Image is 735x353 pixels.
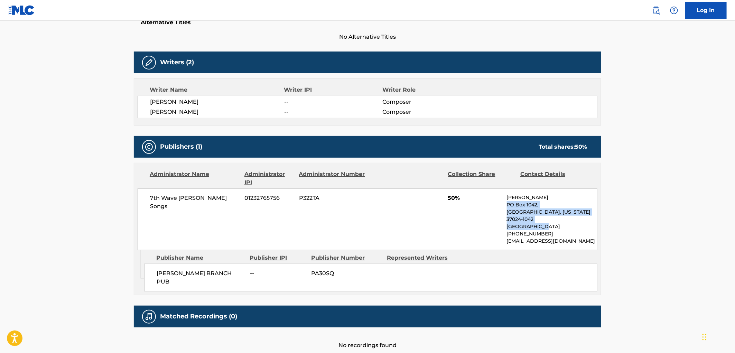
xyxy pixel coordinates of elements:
[507,208,597,223] p: [GEOGRAPHIC_DATA], [US_STATE] 37024-1042
[284,108,382,116] span: --
[284,98,382,106] span: --
[160,313,237,321] h5: Matched Recordings (0)
[387,254,457,262] div: Represented Writers
[520,170,587,187] div: Contact Details
[150,170,239,187] div: Administrator Name
[507,201,597,208] p: PO Box 1042,
[250,254,306,262] div: Publisher IPI
[507,238,597,245] p: [EMAIL_ADDRESS][DOMAIN_NAME]
[134,327,601,350] div: No recordings found
[448,170,515,187] div: Collection Share
[575,143,587,150] span: 50 %
[299,170,366,187] div: Administrator Number
[685,2,727,19] a: Log In
[244,170,294,187] div: Administrator IPI
[150,108,284,116] span: [PERSON_NAME]
[382,98,472,106] span: Composer
[507,194,597,201] p: [PERSON_NAME]
[703,327,707,347] div: Drag
[245,194,294,202] span: 01232765756
[448,194,502,202] span: 50%
[141,19,594,26] h5: Alternative Titles
[382,86,472,94] div: Writer Role
[134,33,601,41] span: No Alternative Titles
[160,58,194,66] h5: Writers (2)
[150,98,284,106] span: [PERSON_NAME]
[284,86,383,94] div: Writer IPI
[700,320,735,353] iframe: Chat Widget
[382,108,472,116] span: Composer
[670,6,678,15] img: help
[150,86,284,94] div: Writer Name
[667,3,681,17] div: Help
[160,143,202,151] h5: Publishers (1)
[311,254,382,262] div: Publisher Number
[156,254,244,262] div: Publisher Name
[157,269,245,286] span: [PERSON_NAME] BRANCH PUB
[539,143,587,151] div: Total shares:
[250,269,306,278] span: --
[652,6,660,15] img: search
[150,194,240,211] span: 7th Wave [PERSON_NAME] Songs
[507,223,597,230] p: [GEOGRAPHIC_DATA]
[311,269,382,278] span: PA30SQ
[8,5,35,15] img: MLC Logo
[145,143,153,151] img: Publishers
[145,58,153,67] img: Writers
[649,3,663,17] a: Public Search
[145,313,153,321] img: Matched Recordings
[299,194,366,202] span: P322TA
[507,230,597,238] p: [PHONE_NUMBER]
